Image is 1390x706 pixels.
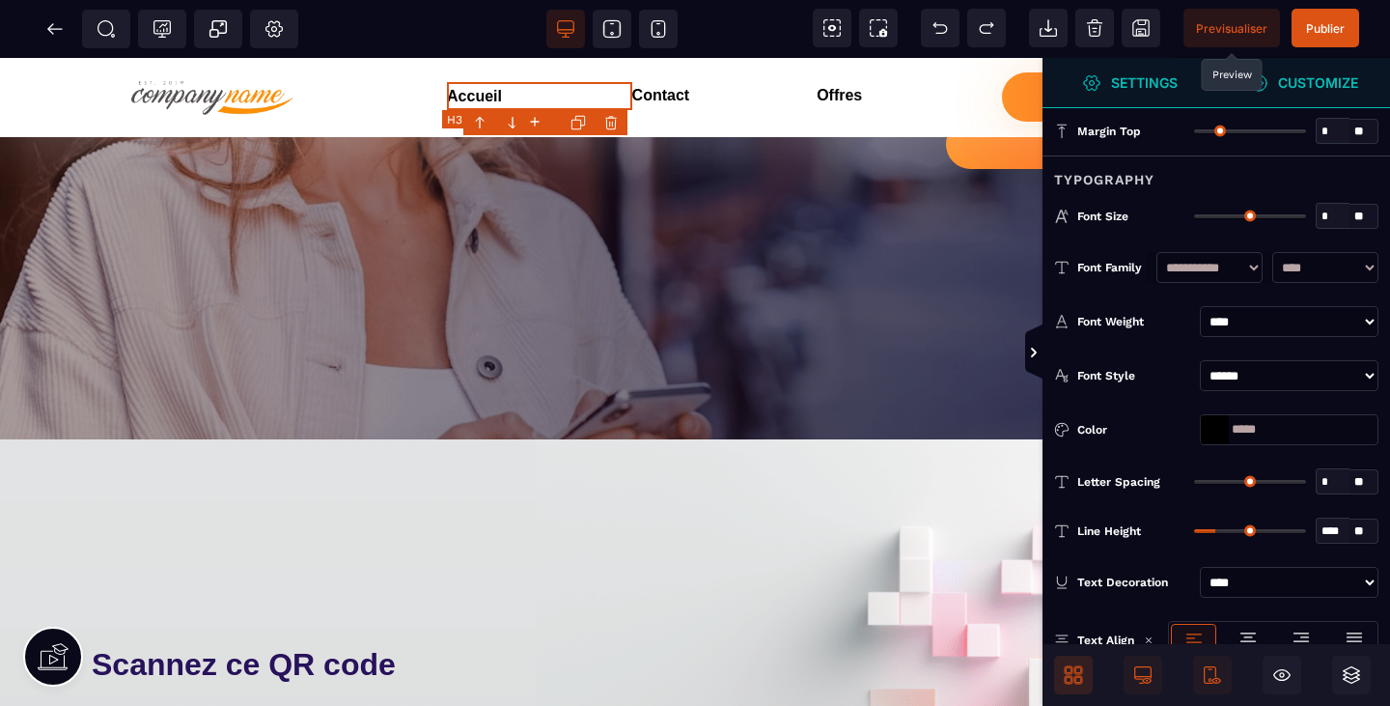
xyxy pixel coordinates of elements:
span: Margin Top [1077,124,1141,139]
span: Screenshot [859,9,898,47]
div: Font Family [1077,258,1147,277]
strong: Customize [1278,75,1358,90]
span: Tracking [153,19,172,39]
span: Mobile Only [1193,656,1232,694]
button: Valider [946,62,1284,111]
span: Open Blocks [1054,656,1093,694]
button: Valider [1002,14,1298,64]
span: Setting Body [264,19,284,39]
div: Text Decoration [1077,573,1192,592]
span: View components [813,9,851,47]
div: Font Style [1077,366,1192,385]
h3: Scannez ce QR code [92,584,695,630]
img: 0e46401d7cf1cabc84698d50b6b0ba7f_Capture_d_%C3%A9cran_2023-08-07_120320-removebg-preview.png [118,14,311,61]
p: Text Align [1054,631,1134,650]
div: Typography [1042,155,1390,191]
img: loading [1144,635,1154,645]
strong: Settings [1111,75,1178,90]
h3: Contact [632,24,818,51]
span: Letter Spacing [1077,474,1160,490]
div: Font Weight [1077,312,1192,331]
span: Open Layers [1332,656,1371,694]
span: Open Style Manager [1216,58,1390,108]
span: Line Height [1077,523,1141,539]
h3: Offres [817,24,1002,51]
span: Publier [1306,21,1345,36]
span: SEO [97,19,116,39]
span: Hide/Show Block [1263,656,1301,694]
div: Color [1077,420,1192,439]
span: Previsualiser [1196,21,1267,36]
span: Settings [1042,58,1216,108]
span: Popup [208,19,228,39]
h3: Accueil [447,24,632,52]
span: Font Size [1077,209,1128,224]
span: Preview [1183,9,1280,47]
span: Desktop Only [1124,656,1162,694]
